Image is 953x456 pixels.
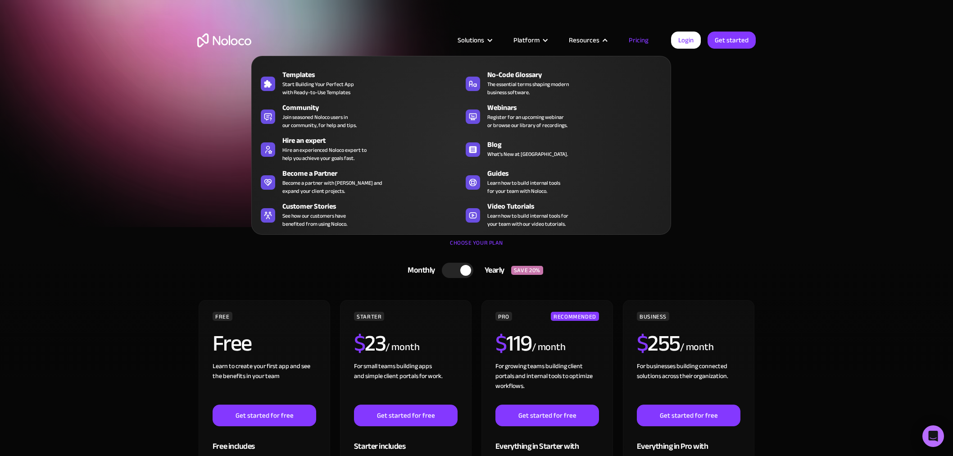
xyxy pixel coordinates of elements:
a: Get started for free [354,405,458,426]
div: For growing teams building client portals and internal tools to optimize workflows. [495,361,599,405]
h1: Flexible Pricing Designed for Business [197,77,756,131]
div: CHOOSE YOUR PLAN [197,236,756,259]
a: Login [671,32,701,49]
div: Platform [502,34,558,46]
div: Hire an expert [282,135,465,146]
span: Join seasoned Noloco users in our community, for help and tips. [282,113,357,129]
div: Video Tutorials [487,201,670,212]
span: Learn how to build internal tools for your team with our video tutorials. [487,212,568,228]
div: Yearly [473,264,511,277]
div: Webinars [487,102,670,113]
div: Everything in Starter with [495,426,599,456]
div: Solutions [458,34,484,46]
h2: Free [213,332,252,355]
div: Become a Partner [282,168,465,179]
div: Learn to create your first app and see the benefits in your team ‍ [213,361,316,405]
div: Resources [558,34,617,46]
a: Become a PartnerBecome a partner with [PERSON_NAME] andexpand your client projects. [256,166,461,197]
a: Get started [708,32,756,49]
div: PRO [495,312,512,321]
div: BUSINESS [637,312,669,321]
div: No-Code Glossary [487,69,670,80]
span: $ [495,322,507,365]
a: TemplatesStart Building Your Perfect Appwith Ready-to-Use Templates [256,68,461,98]
div: / month [532,340,566,355]
h2: 119 [495,332,532,355]
a: CommunityJoin seasoned Noloco users inour community, for help and tips. [256,100,461,131]
div: For businesses building connected solutions across their organization. ‍ [637,361,740,405]
span: What's New at [GEOGRAPHIC_DATA]. [487,150,568,158]
div: Become a partner with [PERSON_NAME] and expand your client projects. [282,179,382,195]
div: Solutions [446,34,502,46]
a: Get started for free [495,405,599,426]
div: Platform [513,34,540,46]
a: WebinarsRegister for an upcoming webinaror browse our library of recordings. [461,100,666,131]
div: Open Intercom Messenger [922,425,944,447]
div: RECOMMENDED [551,312,599,321]
span: $ [354,322,365,365]
span: Start Building Your Perfect App with Ready-to-Use Templates [282,80,354,96]
div: Community [282,102,465,113]
h2: Start for free. Upgrade to support your business at any stage. [197,140,756,153]
a: home [197,33,251,47]
div: Templates [282,69,465,80]
div: STARTER [354,312,384,321]
div: SAVE 20% [511,266,543,275]
a: No-Code GlossaryThe essential terms shaping modernbusiness software. [461,68,666,98]
div: Guides [487,168,670,179]
h2: 23 [354,332,386,355]
span: See how our customers have benefited from using Noloco. [282,212,347,228]
div: Starter includes [354,426,458,456]
a: GuidesLearn how to build internal toolsfor your team with Noloco. [461,166,666,197]
span: The essential terms shaping modern business software. [487,80,569,96]
div: / month [680,340,714,355]
nav: Resources [251,43,671,235]
div: / month [386,340,419,355]
div: Blog [487,139,670,150]
div: Free includes [213,426,316,456]
div: Customer Stories [282,201,465,212]
a: Video TutorialsLearn how to build internal tools foryour team with our video tutorials. [461,199,666,230]
div: Resources [569,34,599,46]
a: Get started for free [213,405,316,426]
div: Everything in Pro with [637,426,740,456]
a: Hire an expertHire an experienced Noloco expert tohelp you achieve your goals fast. [256,133,461,164]
span: Learn how to build internal tools for your team with Noloco. [487,179,560,195]
div: Hire an experienced Noloco expert to help you achieve your goals fast. [282,146,367,162]
span: $ [637,322,648,365]
span: Register for an upcoming webinar or browse our library of recordings. [487,113,567,129]
div: For small teams building apps and simple client portals for work. ‍ [354,361,458,405]
a: BlogWhat's New at [GEOGRAPHIC_DATA]. [461,133,666,164]
div: FREE [213,312,232,321]
a: Customer StoriesSee how our customers havebenefited from using Noloco. [256,199,461,230]
a: Pricing [617,34,660,46]
h2: 255 [637,332,680,355]
div: Monthly [396,264,442,277]
a: Get started for free [637,405,740,426]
